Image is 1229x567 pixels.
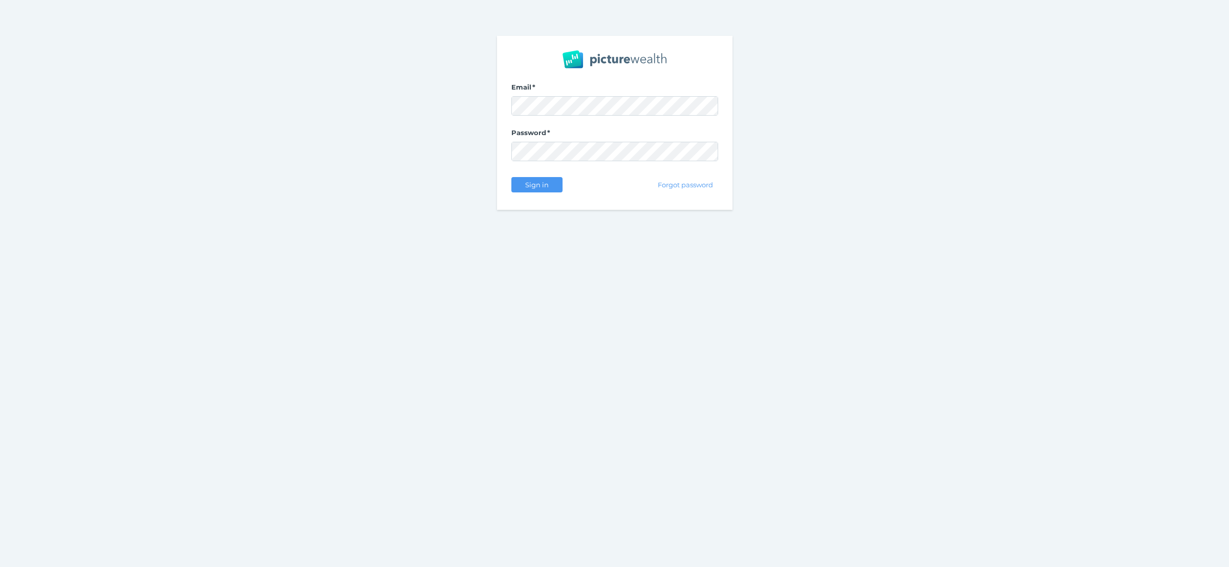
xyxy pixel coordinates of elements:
[511,83,718,96] label: Email
[563,50,666,69] img: PW
[511,128,718,142] label: Password
[511,177,563,192] button: Sign in
[521,181,553,189] span: Sign in
[653,177,718,192] button: Forgot password
[653,181,717,189] span: Forgot password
